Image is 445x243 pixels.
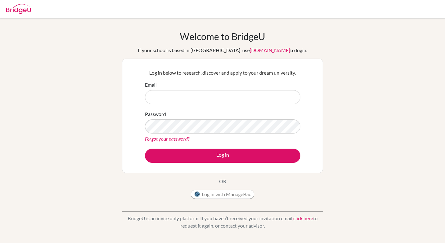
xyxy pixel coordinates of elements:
[250,47,290,53] a: [DOMAIN_NAME]
[180,31,265,42] h1: Welcome to BridgeU
[6,4,31,14] img: Bridge-U
[219,178,226,185] p: OR
[145,149,300,163] button: Log in
[138,47,307,54] div: If your school is based in [GEOGRAPHIC_DATA], use to login.
[145,110,166,118] label: Password
[145,81,157,89] label: Email
[145,136,189,142] a: Forgot your password?
[293,215,313,221] a: click here
[191,190,254,199] button: Log in with ManageBac
[145,69,300,76] p: Log in below to research, discover and apply to your dream university.
[122,215,323,229] p: BridgeU is an invite only platform. If you haven’t received your invitation email, to request it ...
